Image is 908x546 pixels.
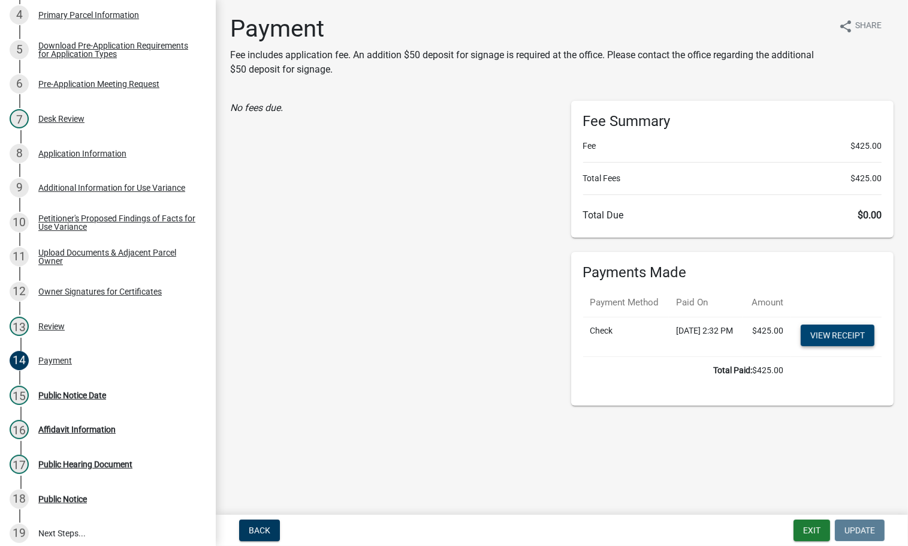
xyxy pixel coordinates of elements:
button: shareShare [829,14,891,38]
div: 15 [10,386,29,405]
th: Payment Method [583,289,669,317]
div: 17 [10,455,29,474]
div: 10 [10,213,29,232]
div: 13 [10,317,29,336]
div: Public Notice Date [38,391,106,400]
span: $425.00 [850,172,882,185]
div: 9 [10,178,29,197]
a: View receipt [801,325,874,346]
div: 19 [10,524,29,543]
div: 5 [10,40,29,59]
span: $0.00 [858,209,882,221]
div: Primary Parcel Information [38,11,139,19]
p: Fee includes application fee. An addition $50 deposit for signage is required at the office. Plea... [230,48,829,77]
div: Application Information [38,149,126,158]
button: Back [239,520,280,541]
div: 16 [10,420,29,439]
div: 6 [10,74,29,94]
h6: Payments Made [583,264,882,281]
div: Pre-Application Meeting Request [38,80,159,88]
div: 7 [10,109,29,128]
th: Paid On [669,289,743,317]
i: No fees due. [230,102,283,113]
b: Total Paid: [713,365,752,375]
div: 11 [10,247,29,266]
h6: Total Due [583,209,882,221]
div: Download Pre-Application Requirements for Application Types [38,41,197,58]
span: Back [249,526,270,535]
div: Desk Review [38,115,85,123]
span: $425.00 [850,140,882,152]
span: Share [855,19,882,34]
td: $425.00 [583,356,791,384]
div: Public Notice [38,495,87,503]
div: Owner Signatures for Certificates [38,287,162,296]
h6: Fee Summary [583,113,882,130]
li: Total Fees [583,172,882,185]
td: [DATE] 2:32 PM [669,317,743,356]
div: Affidavit Information [38,425,116,434]
button: Exit [794,520,830,541]
span: Update [844,526,875,535]
div: Public Hearing Document [38,460,132,469]
div: 18 [10,490,29,509]
div: Additional Information for Use Variance [38,184,185,192]
div: 4 [10,5,29,25]
div: Upload Documents & Adjacent Parcel Owner [38,248,197,265]
li: Fee [583,140,882,152]
td: Check [583,317,669,356]
div: 14 [10,351,29,370]
button: Update [835,520,885,541]
div: Review [38,322,65,331]
th: Amount [743,289,791,317]
div: Payment [38,356,72,365]
div: 12 [10,282,29,301]
i: share [838,19,853,34]
h1: Payment [230,14,829,43]
td: $425.00 [743,317,791,356]
div: Petitioner's Proposed Findings of Facts for Use Variance [38,214,197,231]
div: 8 [10,144,29,163]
